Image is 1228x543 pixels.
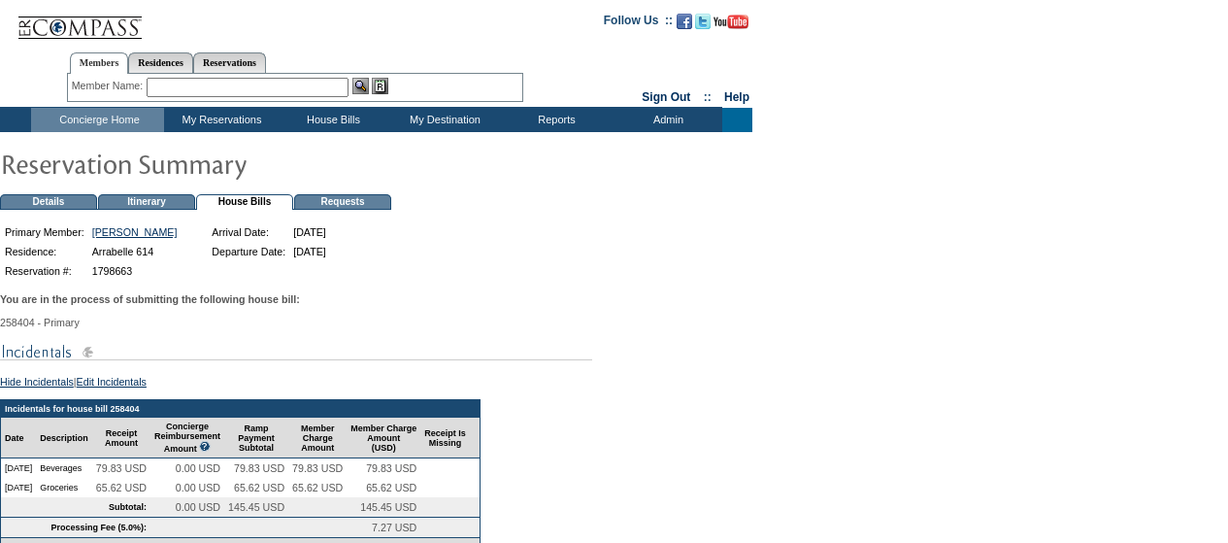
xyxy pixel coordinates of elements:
img: Reservations [372,78,388,94]
a: Members [70,52,129,74]
td: Admin [611,108,722,132]
td: Description [36,418,92,458]
span: 65.62 USD [292,482,343,493]
td: Follow Us :: [604,12,673,35]
span: 145.45 USD [228,501,284,513]
span: 145.45 USD [360,501,416,513]
img: Follow us on Twitter [695,14,711,29]
td: Date [1,418,36,458]
a: Subscribe to our YouTube Channel [714,19,748,31]
td: My Reservations [164,108,276,132]
img: Become our fan on Facebook [677,14,692,29]
td: Member Charge Amount [288,418,347,458]
td: Receipt Is Missing [420,418,470,458]
span: :: [704,90,712,104]
td: 1798663 [89,262,181,280]
span: 65.62 USD [234,482,284,493]
a: Edit Incidentals [77,376,147,388]
td: Member Charge Amount (USD) [347,418,420,458]
td: Residence: [2,243,87,260]
span: 79.83 USD [234,462,284,474]
a: Reservations [193,52,266,73]
td: House Bills [276,108,387,132]
img: View [352,78,369,94]
td: Processing Fee (5.0%): [1,518,150,538]
td: Concierge Home [31,108,164,132]
td: Arrival Date: [209,223,288,241]
img: Subscribe to our YouTube Channel [714,15,748,29]
span: 65.62 USD [96,482,147,493]
td: Beverages [36,458,92,478]
span: 0.00 USD [176,462,220,474]
span: 7.27 USD [372,522,416,533]
span: 65.62 USD [366,482,416,493]
td: Receipt Amount [92,418,150,458]
td: Concierge Reimbursement Amount [150,418,224,458]
a: [PERSON_NAME] [92,226,178,238]
td: My Destination [387,108,499,132]
td: Groceries [36,478,92,497]
a: Follow us on Twitter [695,19,711,31]
td: Reports [499,108,611,132]
td: [DATE] [290,243,329,260]
td: Incidentals for house bill 258404 [1,400,480,418]
td: Itinerary [98,194,195,210]
span: 79.83 USD [366,462,416,474]
a: Help [724,90,749,104]
span: 0.00 USD [176,501,220,513]
img: questionMark_lightBlue.gif [199,441,211,452]
a: Residences [128,52,193,73]
td: Requests [294,194,391,210]
a: Become our fan on Facebook [677,19,692,31]
td: House Bills [196,194,293,210]
span: 79.83 USD [292,462,343,474]
div: Member Name: [72,78,147,94]
td: [DATE] [1,478,36,497]
td: [DATE] [290,223,329,241]
td: Primary Member: [2,223,87,241]
a: Sign Out [642,90,690,104]
span: 0.00 USD [176,482,220,493]
td: Ramp Payment Subtotal [224,418,288,458]
td: [DATE] [1,458,36,478]
td: Arrabelle 614 [89,243,181,260]
td: Departure Date: [209,243,288,260]
td: Reservation #: [2,262,87,280]
span: 79.83 USD [96,462,147,474]
td: Subtotal: [1,497,150,518]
